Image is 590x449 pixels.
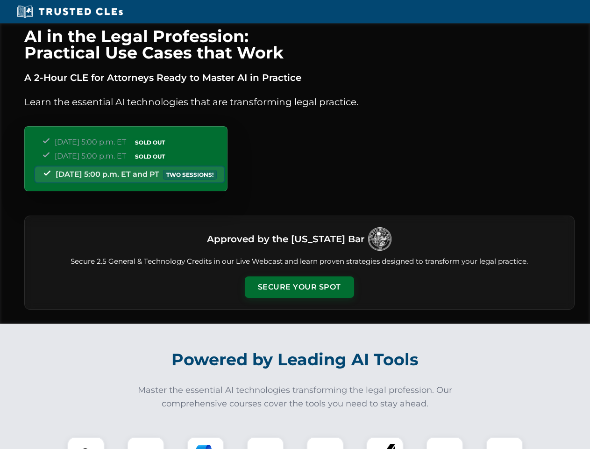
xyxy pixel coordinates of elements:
h3: Approved by the [US_STATE] Bar [207,231,364,247]
p: Secure 2.5 General & Technology Credits in our Live Webcast and learn proven strategies designed ... [36,256,563,267]
span: SOLD OUT [132,152,168,161]
h1: AI in the Legal Profession: Practical Use Cases that Work [24,28,575,61]
button: Secure Your Spot [245,276,354,298]
h2: Powered by Leading AI Tools [36,343,554,376]
span: [DATE] 5:00 p.m. ET [55,138,126,146]
p: Master the essential AI technologies transforming the legal profession. Our comprehensive courses... [132,384,459,411]
span: SOLD OUT [132,138,168,147]
p: Learn the essential AI technologies that are transforming legal practice. [24,94,575,109]
img: Trusted CLEs [14,5,126,19]
p: A 2-Hour CLE for Attorneys Ready to Master AI in Practice [24,70,575,85]
img: Logo [368,227,391,251]
span: [DATE] 5:00 p.m. ET [55,152,126,160]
